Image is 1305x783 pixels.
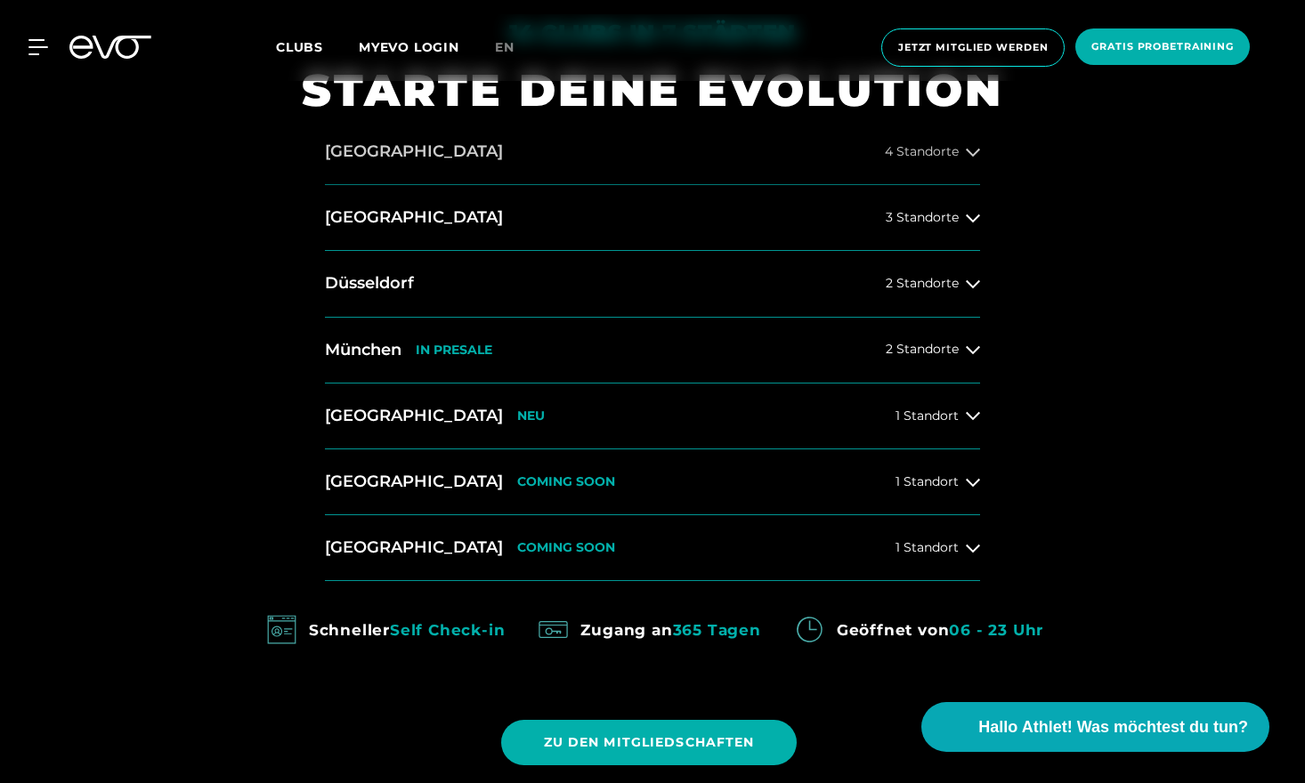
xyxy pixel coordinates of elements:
[495,37,536,58] a: en
[886,343,959,356] span: 2 Standorte
[517,408,545,424] p: NEU
[1070,28,1255,67] a: Gratis Probetraining
[517,474,615,489] p: COMING SOON
[325,119,980,185] button: [GEOGRAPHIC_DATA]4 Standorte
[876,28,1070,67] a: Jetzt Mitglied werden
[517,540,615,555] p: COMING SOON
[978,715,1248,739] span: Hallo Athlet! Was möchtest du tun?
[673,621,761,639] em: 365 Tagen
[898,40,1048,55] span: Jetzt Mitglied werden
[544,733,755,752] span: ZU DEN MITGLIEDSCHAFTEN
[325,185,980,251] button: [GEOGRAPHIC_DATA]3 Standorte
[580,616,760,644] div: Zugang an
[886,211,959,224] span: 3 Standorte
[416,343,492,358] p: IN PRESALE
[896,475,959,488] span: 1 Standort
[896,409,959,423] span: 1 Standort
[533,609,573,650] img: evofitness
[501,706,805,779] a: ZU DEN MITGLIEDSCHAFTEN
[325,251,980,317] button: Düsseldorf2 Standorte
[495,39,515,55] span: en
[325,272,414,295] h2: Düsseldorf
[886,277,959,290] span: 2 Standorte
[309,616,506,644] div: Schneller
[262,609,302,650] img: evofitness
[276,38,359,55] a: Clubs
[276,39,323,55] span: Clubs
[325,206,503,229] h2: [GEOGRAPHIC_DATA]
[325,515,980,581] button: [GEOGRAPHIC_DATA]COMING SOON1 Standort
[325,339,401,361] h2: München
[885,145,959,158] span: 4 Standorte
[325,471,503,493] h2: [GEOGRAPHIC_DATA]
[896,541,959,554] span: 1 Standort
[837,616,1043,644] div: Geöffnet von
[921,702,1269,752] button: Hallo Athlet! Was möchtest du tun?
[790,609,830,650] img: evofitness
[325,405,503,427] h2: [GEOGRAPHIC_DATA]
[949,621,1043,639] em: 06 - 23 Uhr
[325,318,980,383] button: MünchenIN PRESALE2 Standorte
[390,621,505,639] em: Self Check-in
[325,383,980,449] button: [GEOGRAPHIC_DATA]NEU1 Standort
[325,141,503,163] h2: [GEOGRAPHIC_DATA]
[359,39,459,55] a: MYEVO LOGIN
[325,449,980,515] button: [GEOGRAPHIC_DATA]COMING SOON1 Standort
[1091,39,1234,54] span: Gratis Probetraining
[325,537,503,559] h2: [GEOGRAPHIC_DATA]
